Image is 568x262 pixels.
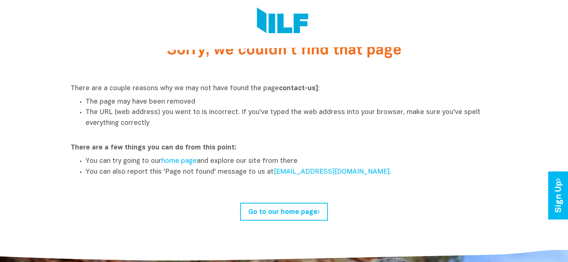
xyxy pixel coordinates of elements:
[161,158,197,164] a: home page
[240,203,328,221] a: Go to our home page
[274,169,389,175] a: [EMAIL_ADDRESS][DOMAIN_NAME]
[257,7,308,35] img: Logo
[86,107,498,129] li: The URL (web address) you went to is incorrect. If you've typed the web address into your browser...
[71,84,498,93] p: There are a couple reasons why we may not have found the page :
[71,145,236,151] strong: There are a few things you can do from this point:
[86,156,498,167] li: You can try going to our and explore our site from there
[86,167,498,178] li: You can also report this 'Page not found' message to us at .
[279,85,318,92] strong: contact-us]
[86,97,498,108] li: The page may have been removed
